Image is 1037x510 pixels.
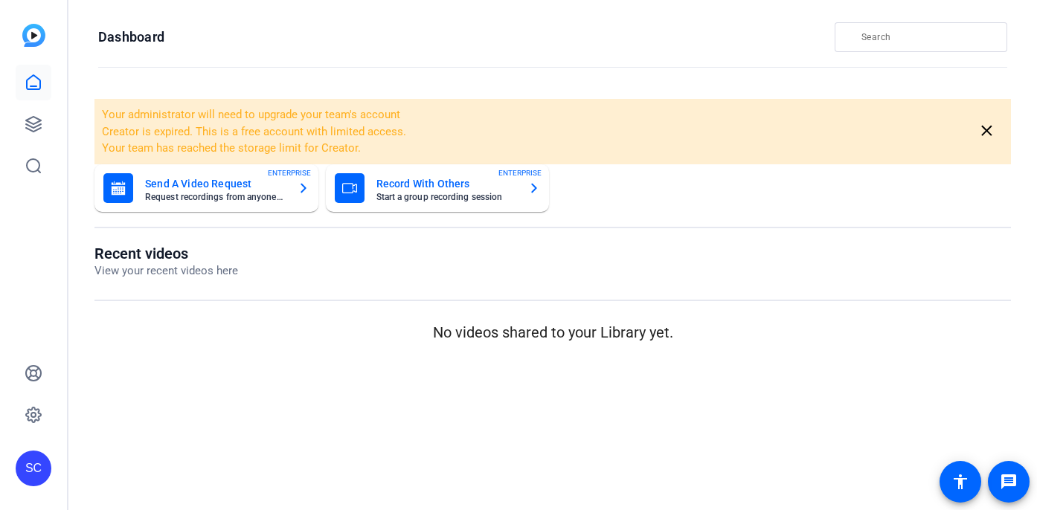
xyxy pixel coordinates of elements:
span: ENTERPRISE [498,167,542,178]
button: Record With OthersStart a group recording sessionENTERPRISE [326,164,550,212]
h1: Recent videos [94,245,238,262]
mat-icon: message [1000,473,1018,491]
mat-icon: close [977,122,996,141]
p: No videos shared to your Library yet. [94,321,1011,343]
button: Send A Video RequestRequest recordings from anyone, anywhereENTERPRISE [94,164,318,212]
span: ENTERPRISE [268,167,311,178]
h1: Dashboard [98,28,164,46]
mat-card-title: Record With Others [376,175,517,193]
div: SC [16,451,51,486]
mat-icon: accessibility [951,473,969,491]
img: blue-gradient.svg [22,24,45,47]
li: Creator is expired. This is a free account with limited access. [102,123,835,141]
li: Your team has reached the storage limit for Creator. [102,140,835,157]
mat-card-subtitle: Start a group recording session [376,193,517,201]
input: Search [861,28,995,46]
span: Your administrator will need to upgrade your team's account [102,108,400,121]
mat-card-title: Send A Video Request [145,175,286,193]
mat-card-subtitle: Request recordings from anyone, anywhere [145,193,286,201]
p: View your recent videos here [94,262,238,280]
